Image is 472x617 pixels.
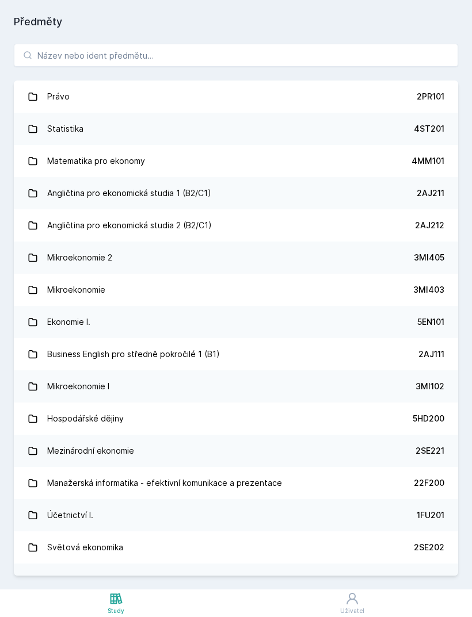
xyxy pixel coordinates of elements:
div: 3MI405 [414,252,444,263]
a: Matematika pro ekonomy 4MM101 [14,145,458,177]
div: Hospodářské dějiny [47,407,124,430]
a: Právo 2PR101 [14,81,458,113]
div: 2AJ212 [415,220,444,231]
div: 2AJ111 [418,348,444,360]
div: Světová ekonomika [47,536,123,559]
div: 2PR101 [417,91,444,102]
div: Účetnictví I. [47,504,93,527]
div: Matematika pro ekonomy [47,150,145,173]
a: Mikroekonomie 3MI403 [14,274,458,306]
div: Angličtina pro ekonomická studia 2 (B2/C1) [47,214,212,237]
a: Business English pro středně pokročilé 1 (B1) 2AJ111 [14,338,458,370]
div: 3MI102 [416,381,444,392]
a: Světová ekonomika 2SE202 [14,531,458,564]
a: Statistika 4ST201 [14,113,458,145]
a: Angličtina pro ekonomická studia 2 (B2/C1) 2AJ212 [14,209,458,242]
div: Uživatel [340,607,364,615]
div: 4MM101 [412,155,444,167]
input: Název nebo ident předmětu… [14,44,458,67]
div: 3MI403 [413,284,444,296]
div: 2SE221 [416,445,444,457]
a: Hospodářské dějiny 5HD200 [14,403,458,435]
a: Účetnictví I. 1FU201 [14,499,458,531]
div: Mezinárodní ekonomie [47,439,134,462]
a: Ekonomie II. 5EN411 [14,564,458,596]
a: Mikroekonomie 2 3MI405 [14,242,458,274]
div: Statistika [47,117,83,140]
div: 4ST201 [414,123,444,135]
a: Mikroekonomie I 3MI102 [14,370,458,403]
h1: Předměty [14,14,458,30]
div: Study [108,607,124,615]
a: Ekonomie I. 5EN101 [14,306,458,338]
div: 1FU201 [417,509,444,521]
div: Manažerská informatika - efektivní komunikace a prezentace [47,472,282,495]
div: 22F200 [414,477,444,489]
a: Manažerská informatika - efektivní komunikace a prezentace 22F200 [14,467,458,499]
div: 2SE202 [414,542,444,553]
div: 2AJ211 [417,187,444,199]
div: Mikroekonomie 2 [47,246,112,269]
div: Právo [47,85,70,108]
div: Mikroekonomie [47,278,105,301]
div: 5EN411 [417,574,444,585]
a: Mezinárodní ekonomie 2SE221 [14,435,458,467]
div: Angličtina pro ekonomická studia 1 (B2/C1) [47,182,211,205]
div: Mikroekonomie I [47,375,109,398]
div: 5HD200 [413,413,444,424]
a: Angličtina pro ekonomická studia 1 (B2/C1) 2AJ211 [14,177,458,209]
div: Business English pro středně pokročilé 1 (B1) [47,343,220,366]
div: Ekonomie II. [47,568,92,591]
div: Ekonomie I. [47,311,90,334]
div: 5EN101 [417,316,444,328]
